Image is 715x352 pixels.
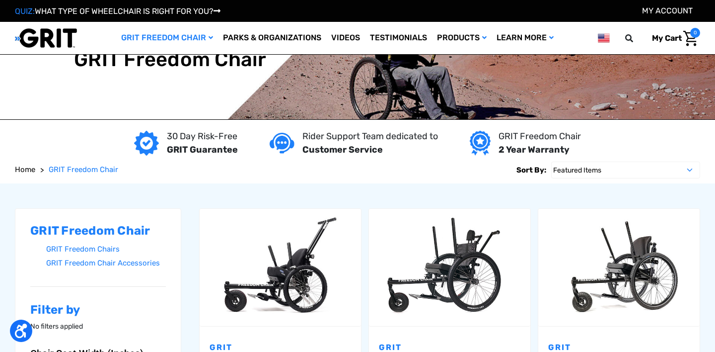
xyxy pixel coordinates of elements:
h2: GRIT Freedom Chair [30,224,166,238]
a: GRIT Freedom Chairs [46,242,166,257]
a: Parks & Organizations [218,22,326,54]
span: 0 [690,28,700,38]
h1: GRIT Freedom Chair [74,48,267,72]
h2: Filter by [30,303,166,317]
a: Products [432,22,492,54]
img: us.png [598,32,610,44]
a: Cart with 0 items [644,28,700,49]
img: GRIT Junior: GRIT Freedom Chair all terrain wheelchair engineered specifically for kids [200,213,361,321]
a: GRIT Freedom Chair [116,22,218,54]
img: GRIT All-Terrain Wheelchair and Mobility Equipment [15,28,77,48]
p: Rider Support Team dedicated to [302,130,438,143]
a: Home [15,164,35,176]
a: Account [642,6,693,15]
span: GRIT Freedom Chair [49,165,118,174]
strong: GRIT Guarantee [167,144,238,155]
a: GRIT Freedom Chair: Pro,$5,495.00 [538,209,700,326]
a: Learn More [492,22,559,54]
strong: Customer Service [302,144,383,155]
p: GRIT Freedom Chair [499,130,581,143]
img: GRIT Guarantee [134,131,159,156]
a: GRIT Freedom Chair: Spartan,$3,995.00 [369,209,530,326]
a: Testimonials [365,22,432,54]
p: 30 Day Risk-Free [167,130,238,143]
iframe: Tidio Chat [579,288,711,335]
span: My Cart [652,33,682,43]
input: Search [630,28,644,49]
img: Year warranty [470,131,490,156]
a: Videos [326,22,365,54]
a: GRIT Freedom Chair Accessories [46,256,166,270]
p: No filters applied [30,321,166,332]
a: GRIT Freedom Chair [49,164,118,176]
img: GRIT Freedom Chair: Spartan [369,213,530,321]
a: GRIT Junior,$4,995.00 [200,209,361,326]
span: Home [15,165,35,174]
strong: 2 Year Warranty [499,144,570,155]
label: Sort By: [516,162,546,178]
span: QUIZ: [15,6,35,16]
a: QUIZ:WHAT TYPE OF WHEELCHAIR IS RIGHT FOR YOU? [15,6,220,16]
img: GRIT Freedom Chair Pro: the Pro model shown including contoured Invacare Matrx seatback, Spinergy... [538,213,700,321]
img: Customer service [270,133,294,153]
img: Cart [683,31,698,46]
